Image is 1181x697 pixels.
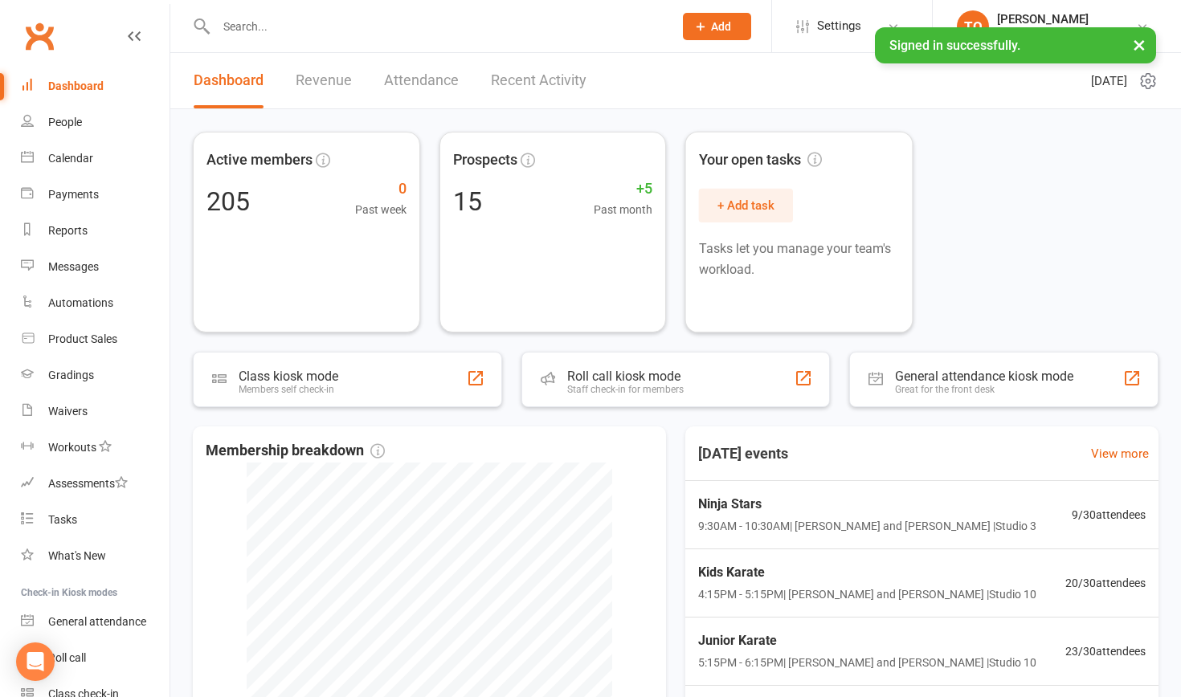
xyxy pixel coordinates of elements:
[1072,506,1146,524] span: 9 / 30 attendees
[48,651,86,664] div: Roll call
[48,369,94,381] div: Gradings
[239,369,338,384] div: Class kiosk mode
[1091,444,1149,463] a: View more
[296,53,352,108] a: Revenue
[594,177,652,201] span: +5
[206,439,385,463] span: Membership breakdown
[48,296,113,309] div: Automations
[698,585,1036,603] span: 4:15PM - 5:15PM | [PERSON_NAME] and [PERSON_NAME] | Studio 10
[48,79,104,92] div: Dashboard
[48,116,82,128] div: People
[889,38,1020,53] span: Signed in successfully.
[1065,642,1146,660] span: 23 / 30 attendees
[355,177,407,201] span: 0
[699,238,899,279] p: Tasks let you manage your team's workload.
[48,615,146,628] div: General attendance
[1091,71,1127,91] span: [DATE]
[895,384,1073,395] div: Great for the front desk
[194,53,264,108] a: Dashboard
[355,201,407,218] span: Past week
[21,141,170,177] a: Calendar
[698,562,1036,583] span: Kids Karate
[594,201,652,218] span: Past month
[21,249,170,285] a: Messages
[491,53,586,108] a: Recent Activity
[957,10,989,43] div: TQ
[21,213,170,249] a: Reports
[699,189,793,222] button: + Add task
[698,517,1036,535] span: 9:30AM - 10:30AM | [PERSON_NAME] and [PERSON_NAME] | Studio 3
[453,149,517,172] span: Prospects
[21,640,170,676] a: Roll call
[21,604,170,640] a: General attendance kiosk mode
[711,20,731,33] span: Add
[206,189,250,214] div: 205
[817,8,861,44] span: Settings
[16,642,55,681] div: Open Intercom Messenger
[48,332,117,345] div: Product Sales
[1065,574,1146,592] span: 20 / 30 attendees
[567,384,684,395] div: Staff check-in for members
[21,466,170,502] a: Assessments
[698,630,1036,651] span: Junior Karate
[21,502,170,538] a: Tasks
[567,369,684,384] div: Roll call kiosk mode
[1125,27,1154,62] button: ×
[895,369,1073,384] div: General attendance kiosk mode
[48,405,88,418] div: Waivers
[685,439,801,468] h3: [DATE] events
[48,224,88,237] div: Reports
[21,538,170,574] a: What's New
[698,494,1036,515] span: Ninja Stars
[48,513,77,526] div: Tasks
[21,104,170,141] a: People
[48,441,96,454] div: Workouts
[453,189,482,214] div: 15
[21,393,170,430] a: Waivers
[698,654,1036,671] span: 5:15PM - 6:15PM | [PERSON_NAME] and [PERSON_NAME] | Studio 10
[21,321,170,357] a: Product Sales
[21,285,170,321] a: Automations
[206,149,313,172] span: Active members
[48,260,99,273] div: Messages
[211,15,662,38] input: Search...
[48,477,128,490] div: Assessments
[21,357,170,393] a: Gradings
[239,384,338,395] div: Members self check-in
[21,177,170,213] a: Payments
[19,16,59,56] a: Clubworx
[683,13,751,40] button: Add
[21,68,170,104] a: Dashboard
[384,53,459,108] a: Attendance
[21,430,170,466] a: Workouts
[699,148,822,171] span: Your open tasks
[997,12,1136,26] div: [PERSON_NAME]
[997,26,1136,41] div: Ettingshausens Martial Arts
[48,152,93,165] div: Calendar
[48,188,99,201] div: Payments
[48,549,106,562] div: What's New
